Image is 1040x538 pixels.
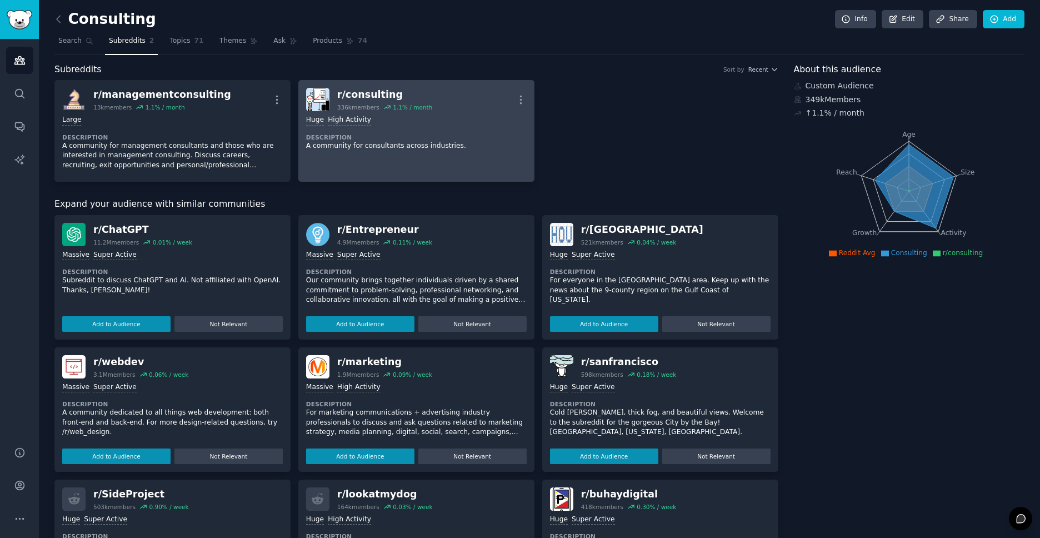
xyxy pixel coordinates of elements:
div: 0.90 % / week [149,503,188,511]
div: r/ consulting [337,88,432,102]
img: marketing [306,355,329,378]
div: Huge [306,515,324,525]
a: Themes [216,32,262,55]
div: Custom Audience [794,80,1025,92]
span: Themes [219,36,247,46]
dt: Description [62,268,283,276]
button: Add to Audience [550,449,658,464]
span: Search [58,36,82,46]
p: A community for consultants across industries. [306,141,527,151]
dt: Description [62,133,283,141]
img: GummySearch logo [7,10,32,29]
a: Add [983,10,1024,29]
p: Our community brings together individuals driven by a shared commitment to problem-solving, profe... [306,276,527,305]
div: 1.1 % / month [146,103,185,111]
div: 0.04 % / week [637,238,676,246]
img: Entrepreneur [306,223,329,246]
dt: Description [550,268,771,276]
img: managementconsulting [62,88,86,111]
button: Add to Audience [306,449,414,464]
div: 1.1 % / month [393,103,432,111]
div: ↑ 1.1 % / month [806,107,864,119]
div: 336k members [337,103,379,111]
tspan: Growth [852,229,877,237]
div: Massive [306,382,333,393]
span: Topics [169,36,190,46]
button: Not Relevant [418,316,527,332]
dt: Description [306,400,527,408]
span: About this audience [794,63,881,77]
button: Recent [748,66,778,73]
a: Topics71 [166,32,207,55]
p: Subreddit to discuss ChatGPT and AI. Not affiliated with OpenAI. Thanks, [PERSON_NAME]! [62,276,283,295]
div: 0.09 % / week [393,371,432,378]
div: Massive [306,250,333,261]
tspan: Activity [941,229,966,237]
div: Super Active [93,250,137,261]
tspan: Size [961,168,974,176]
div: 0.11 % / week [393,238,432,246]
a: Ask [269,32,301,55]
div: r/ webdev [93,355,188,369]
img: sanfrancisco [550,355,573,378]
button: Not Relevant [418,449,527,464]
div: r/ Entrepreneur [337,223,432,237]
div: Huge [550,250,568,261]
div: 521k members [581,238,623,246]
div: Huge [306,115,324,126]
span: Products [313,36,342,46]
div: Massive [62,382,89,393]
h2: Consulting [54,11,156,28]
div: 0.30 % / week [637,503,676,511]
div: 349k Members [794,94,1025,106]
span: 2 [149,36,154,46]
tspan: Age [902,131,916,138]
div: Large [62,115,81,126]
div: Super Active [572,515,615,525]
img: houston [550,223,573,246]
span: Recent [748,66,768,73]
span: 71 [194,36,204,46]
p: For everyone in the [GEOGRAPHIC_DATA] area. Keep up with the news about the 9-county region on th... [550,276,771,305]
dt: Description [550,400,771,408]
dt: Description [306,268,527,276]
img: consulting [306,88,329,111]
button: Add to Audience [550,316,658,332]
div: r/ [GEOGRAPHIC_DATA] [581,223,703,237]
p: For marketing communications + advertising industry professionals to discuss and ask questions re... [306,408,527,437]
div: High Activity [328,115,371,126]
tspan: Reach [836,168,857,176]
div: r/ lookatmydog [337,487,433,501]
div: 164k members [337,503,379,511]
div: 0.06 % / week [149,371,188,378]
div: High Activity [328,515,371,525]
p: Cold [PERSON_NAME], thick fog, and beautiful views. Welcome to the subreddit for the gorgeous Cit... [550,408,771,437]
img: ChatGPT [62,223,86,246]
div: Super Active [93,382,137,393]
a: Share [929,10,977,29]
div: 3.1M members [93,371,136,378]
div: 598k members [581,371,623,378]
div: Huge [550,382,568,393]
div: 0.01 % / week [153,238,192,246]
div: Huge [550,515,568,525]
div: r/ ChatGPT [93,223,192,237]
span: Reddit Avg [839,249,876,257]
button: Not Relevant [662,316,771,332]
div: 0.18 % / week [637,371,676,378]
dt: Description [306,133,527,141]
div: r/ managementconsulting [93,88,231,102]
span: Expand your audience with similar communities [54,197,265,211]
button: Add to Audience [62,316,171,332]
button: Not Relevant [174,316,283,332]
button: Add to Audience [62,449,171,464]
span: r/consulting [943,249,983,257]
div: 13k members [93,103,132,111]
img: buhaydigital [550,487,573,511]
p: A community for management consultants and those who are interested in management consulting. Dis... [62,141,283,171]
div: Sort by [723,66,744,73]
span: Ask [273,36,286,46]
span: Subreddits [54,63,102,77]
div: 4.9M members [337,238,379,246]
div: r/ sanfrancisco [581,355,677,369]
